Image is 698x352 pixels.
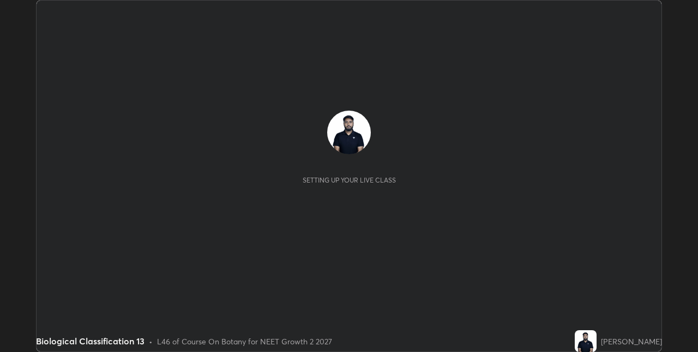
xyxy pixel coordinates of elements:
div: [PERSON_NAME] [601,336,662,347]
div: Biological Classification 13 [36,335,145,348]
img: 030e5b4cae10478b83d40f320708acab.jpg [327,111,371,154]
div: L46 of Course On Botany for NEET Growth 2 2027 [157,336,332,347]
div: Setting up your live class [303,176,396,184]
img: 030e5b4cae10478b83d40f320708acab.jpg [575,330,597,352]
div: • [149,336,153,347]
